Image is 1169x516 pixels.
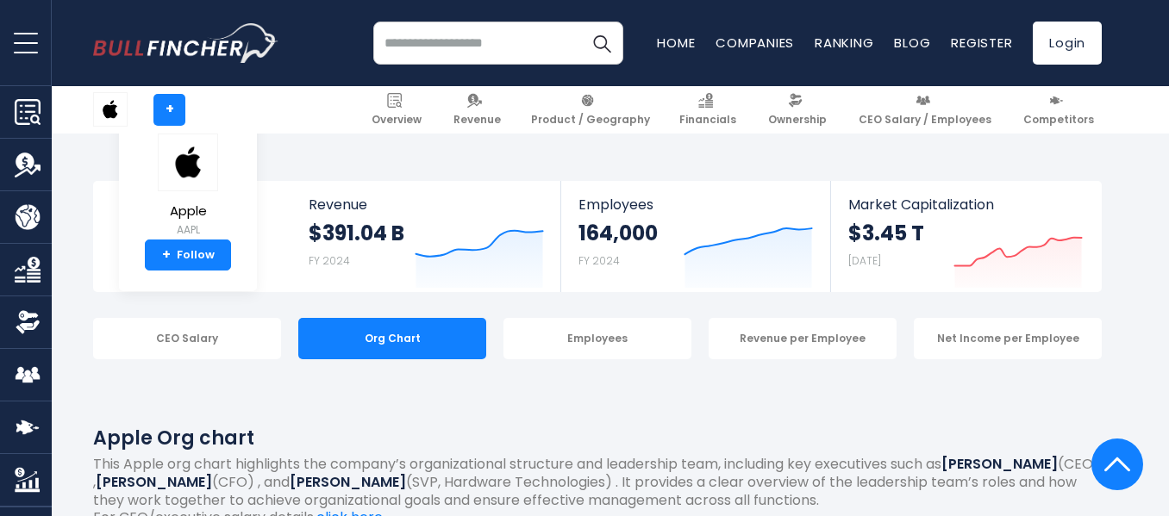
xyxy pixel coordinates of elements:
[580,22,623,65] button: Search
[372,113,422,127] span: Overview
[158,204,218,219] span: Apple
[93,318,281,359] div: CEO Salary
[290,472,406,492] b: [PERSON_NAME]
[145,239,231,270] a: +Follow
[768,113,827,127] span: Ownership
[848,253,881,268] small: [DATE]
[848,220,924,246] strong: $3.45 T
[446,86,509,134] a: Revenue
[96,472,212,492] b: [PERSON_NAME]
[453,113,501,127] span: Revenue
[158,222,218,238] small: AAPL
[941,454,1058,474] b: [PERSON_NAME]
[309,220,404,246] strong: $391.04 B
[578,253,620,268] small: FY 2024
[657,34,695,52] a: Home
[93,23,278,63] a: Go to homepage
[158,134,218,191] img: AAPL logo
[93,424,1102,452] h1: Apple Org chart
[951,34,1012,52] a: Register
[93,456,1102,509] p: This Apple org chart highlights the company’s organizational structure and leadership team, inclu...
[523,86,658,134] a: Product / Geography
[94,93,127,126] img: AAPL logo
[503,318,691,359] div: Employees
[1016,86,1102,134] a: Competitors
[716,34,794,52] a: Companies
[815,34,873,52] a: Ranking
[162,247,171,263] strong: +
[851,86,999,134] a: CEO Salary / Employees
[561,181,829,292] a: Employees 164,000 FY 2024
[894,34,930,52] a: Blog
[291,181,561,292] a: Revenue $391.04 B FY 2024
[760,86,835,134] a: Ownership
[531,113,650,127] span: Product / Geography
[364,86,429,134] a: Overview
[153,94,185,126] a: +
[672,86,744,134] a: Financials
[578,196,812,213] span: Employees
[848,196,1083,213] span: Market Capitalization
[831,181,1100,292] a: Market Capitalization $3.45 T [DATE]
[309,196,544,213] span: Revenue
[15,309,41,335] img: Ownership
[578,220,658,246] strong: 164,000
[93,23,278,63] img: bullfincher logo
[298,318,486,359] div: Org Chart
[914,318,1102,359] div: Net Income per Employee
[157,133,219,240] a: Apple AAPL
[1033,22,1102,65] a: Login
[709,318,897,359] div: Revenue per Employee
[309,253,350,268] small: FY 2024
[679,113,736,127] span: Financials
[859,113,991,127] span: CEO Salary / Employees
[1023,113,1094,127] span: Competitors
